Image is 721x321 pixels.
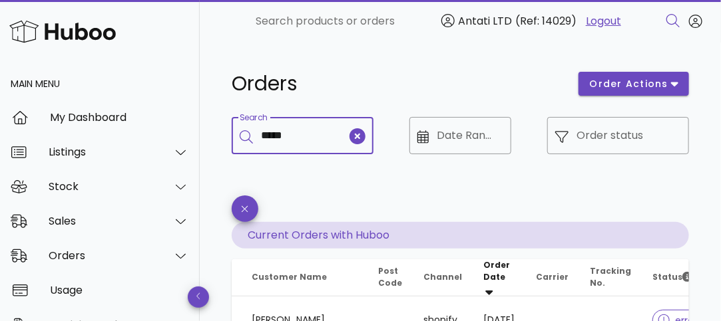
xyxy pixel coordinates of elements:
p: Current Orders with Huboo [232,222,689,249]
div: Listings [49,146,157,158]
img: Huboo Logo [9,17,116,46]
button: clear icon [350,128,365,144]
span: Channel [423,271,462,282]
span: Customer Name [252,271,327,282]
h1: Orders [232,72,563,96]
th: Carrier [525,259,579,296]
div: Usage [50,284,189,296]
th: Channel [413,259,473,296]
th: Customer Name [241,259,367,296]
span: Status [652,271,692,282]
span: Order Date [483,259,510,282]
span: (Ref: 14029) [515,13,577,29]
th: Order Date: Sorted descending. Activate to remove sorting. [473,259,525,296]
div: Stock [49,180,157,193]
div: My Dashboard [50,111,189,124]
span: Antati LTD [458,13,512,29]
a: Logout [586,13,621,29]
span: order actions [589,77,669,91]
span: Post Code [378,265,402,288]
th: Post Code [367,259,413,296]
div: Orders [49,249,157,262]
span: Carrier [536,271,569,282]
label: Search [240,113,268,123]
div: Sales [49,215,157,227]
button: order actions [579,72,689,96]
th: Tracking No. [579,259,642,296]
span: Tracking No. [590,265,631,288]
